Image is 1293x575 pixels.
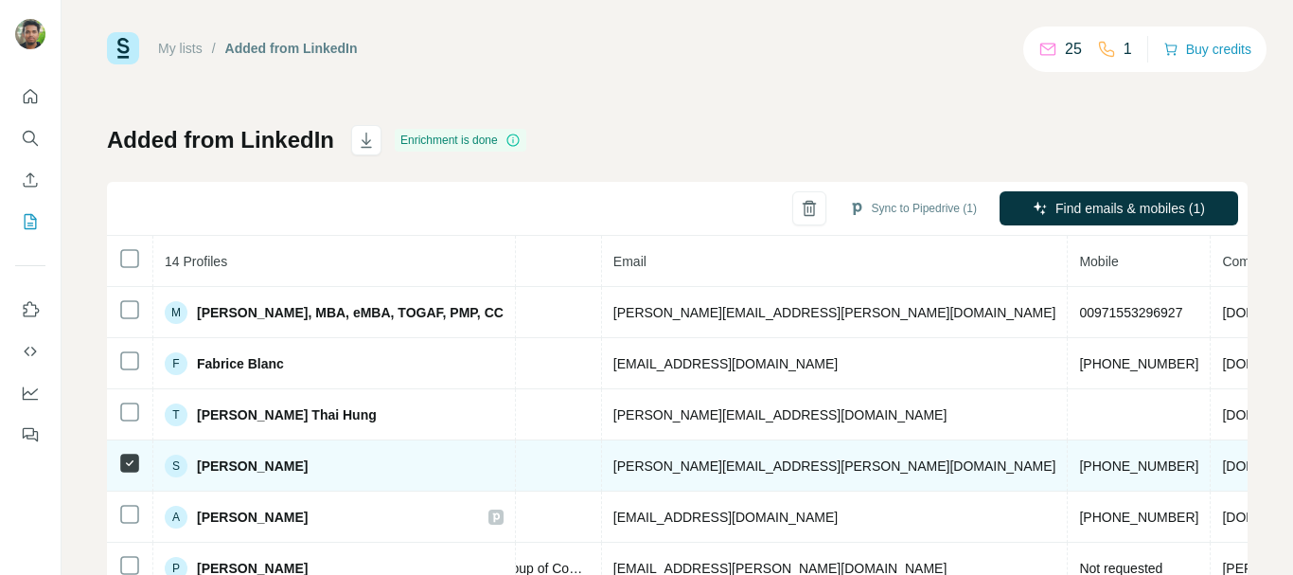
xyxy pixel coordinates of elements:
[15,293,45,327] button: Use Surfe on LinkedIn
[613,407,947,422] span: [PERSON_NAME][EMAIL_ADDRESS][DOMAIN_NAME]
[395,129,526,152] div: Enrichment is done
[15,121,45,155] button: Search
[1079,458,1198,474] span: [PHONE_NUMBER]
[613,305,1056,320] span: [PERSON_NAME][EMAIL_ADDRESS][PERSON_NAME][DOMAIN_NAME]
[165,506,187,529] div: A
[165,301,187,324] div: M
[836,194,990,223] button: Sync to Pipedrive (1)
[165,455,187,477] div: S
[1055,199,1205,218] span: Find emails & mobiles (1)
[1163,36,1251,63] button: Buy credits
[197,405,377,424] span: [PERSON_NAME] Thai Hung
[1079,305,1182,320] span: 00971553296927
[15,80,45,114] button: Quick start
[165,352,187,375] div: F
[212,39,216,58] li: /
[1079,356,1198,371] span: [PHONE_NUMBER]
[1000,191,1238,225] button: Find emails & mobiles (1)
[158,41,203,56] a: My lists
[165,404,187,426] div: T
[613,458,1056,474] span: [PERSON_NAME][EMAIL_ADDRESS][PERSON_NAME][DOMAIN_NAME]
[1124,38,1132,61] p: 1
[613,254,646,269] span: Email
[165,254,227,269] span: 14 Profiles
[1065,38,1082,61] p: 25
[197,354,284,373] span: Fabrice Blanc
[1079,510,1198,525] span: [PHONE_NUMBER]
[197,508,308,527] span: [PERSON_NAME]
[15,163,45,197] button: Enrich CSV
[1079,254,1118,269] span: Mobile
[613,356,838,371] span: [EMAIL_ADDRESS][DOMAIN_NAME]
[15,205,45,239] button: My lists
[15,334,45,368] button: Use Surfe API
[613,510,838,525] span: [EMAIL_ADDRESS][DOMAIN_NAME]
[197,303,504,322] span: [PERSON_NAME], MBA, eMBA, TOGAF, PMP, CC
[15,376,45,410] button: Dashboard
[107,32,139,64] img: Surfe Logo
[15,418,45,452] button: Feedback
[197,457,308,476] span: [PERSON_NAME]
[225,39,358,58] div: Added from LinkedIn
[15,19,45,49] img: Avatar
[107,125,334,155] h1: Added from LinkedIn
